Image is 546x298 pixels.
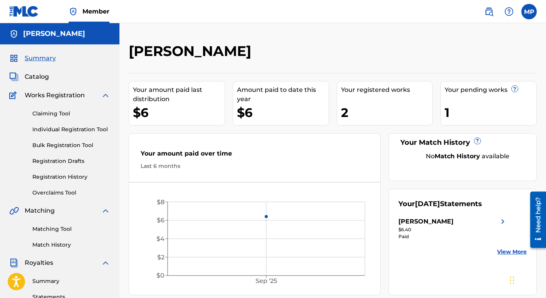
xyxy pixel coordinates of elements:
span: Catalog [25,72,49,81]
h5: MARGIE PEREZ [23,29,85,38]
img: help [504,7,514,16]
div: Last 6 months [141,162,369,170]
tspan: $0 [156,272,165,279]
tspan: $2 [157,254,165,261]
h2: [PERSON_NAME] [129,42,255,60]
img: Matching [9,206,19,215]
img: Works Registration [9,91,19,100]
a: Match History [32,241,110,249]
span: [DATE] [415,200,440,208]
div: Help [501,4,517,19]
tspan: $6 [157,217,165,224]
span: Matching [25,206,55,215]
div: 2 [341,104,433,121]
img: Summary [9,54,18,63]
a: Matching Tool [32,225,110,233]
a: Summary [32,277,110,285]
div: [PERSON_NAME] [398,217,454,226]
span: Royalties [25,258,53,268]
a: [PERSON_NAME]right chevron icon$6.40Paid [398,217,507,240]
img: Top Rightsholder [69,7,78,16]
div: $6.40 [398,226,507,233]
a: Overclaims Tool [32,189,110,197]
div: Your amount paid last distribution [133,85,225,104]
div: Amount paid to date this year [237,85,329,104]
div: Your amount paid over time [141,149,369,162]
span: Summary [25,54,56,63]
img: MLC Logo [9,6,39,17]
a: Registration Drafts [32,157,110,165]
a: Bulk Registration Tool [32,141,110,149]
img: expand [101,91,110,100]
div: Your Match History [398,137,527,148]
a: CatalogCatalog [9,72,49,81]
div: $6 [133,104,225,121]
img: Catalog [9,72,18,81]
img: Royalties [9,258,18,268]
iframe: Resource Center [524,188,546,251]
tspan: Sep '25 [255,277,277,284]
div: 1 [445,104,536,121]
img: Accounts [9,29,18,39]
span: ? [512,86,518,92]
div: No available [408,152,527,161]
span: ? [474,138,480,144]
strong: Match History [435,152,480,160]
div: Your registered works [341,85,433,95]
div: Drag [510,269,514,292]
tspan: $4 [156,235,165,242]
span: Works Registration [25,91,85,100]
div: Your Statements [398,199,482,209]
a: Individual Registration Tool [32,125,110,134]
div: $6 [237,104,329,121]
a: Registration History [32,173,110,181]
a: SummarySummary [9,54,56,63]
tspan: $8 [157,198,165,206]
div: Paid [398,233,507,240]
img: right chevron icon [498,217,507,226]
a: Claiming Tool [32,110,110,118]
iframe: Chat Widget [507,261,546,298]
span: Member [82,7,109,16]
a: Public Search [481,4,497,19]
div: User Menu [521,4,537,19]
img: expand [101,206,110,215]
div: Your pending works [445,85,536,95]
img: expand [101,258,110,268]
a: View More [497,248,527,256]
img: search [484,7,494,16]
